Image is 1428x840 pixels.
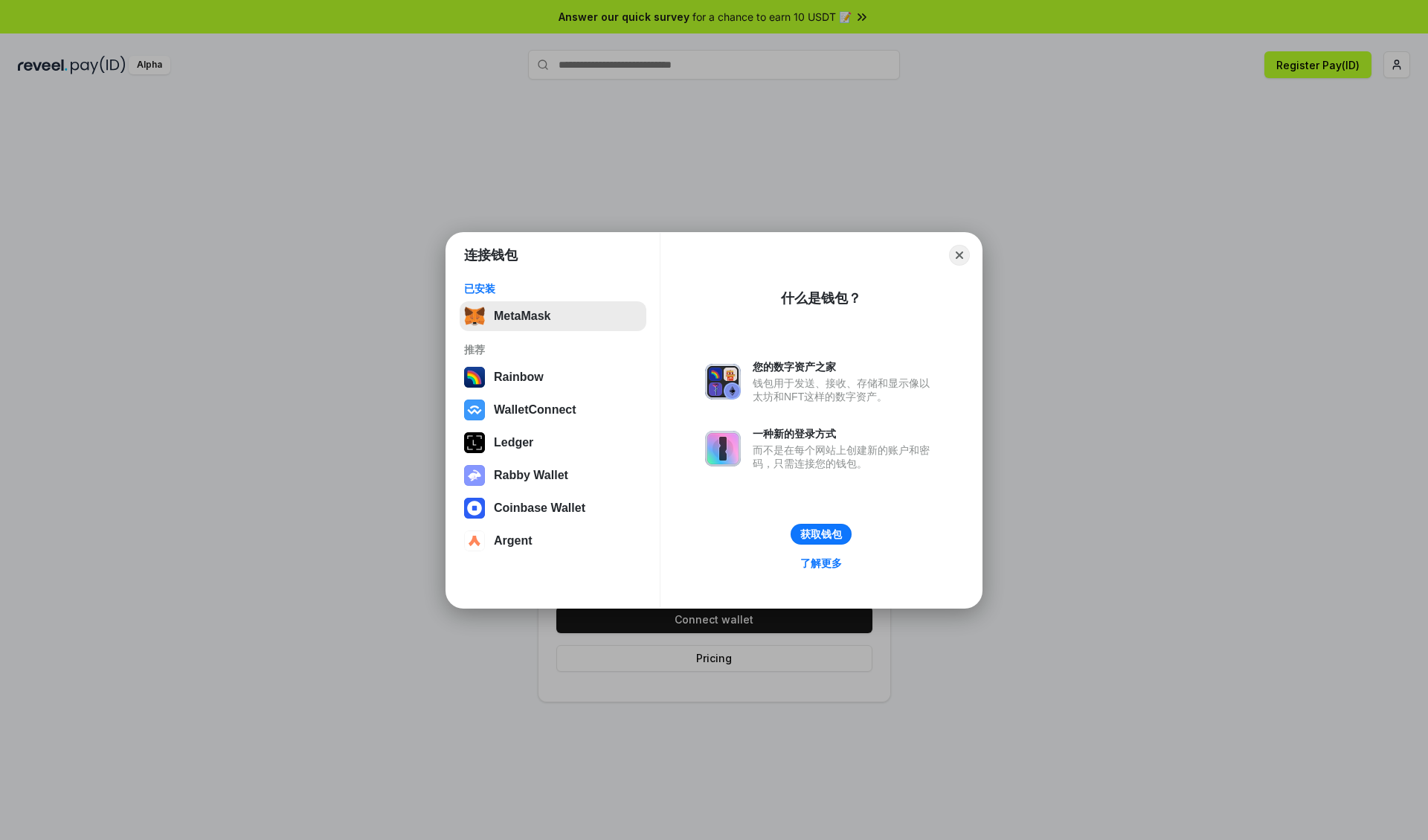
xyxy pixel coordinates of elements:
[494,469,568,482] div: Rabby Wallet
[464,432,485,453] img: svg+xml,%3Csvg%20xmlns%3D%22http%3A%2F%2Fwww.w3.org%2F2000%2Fsvg%22%20width%3D%2228%22%20height%3...
[753,443,937,470] div: 而不是在每个网站上创建新的账户和密码，只需连接您的钱包。
[494,371,544,384] div: Rainbow
[791,524,852,545] button: 获取钱包
[460,493,646,523] button: Coinbase Wallet
[464,246,518,264] h1: 连接钱包
[753,376,937,403] div: 钱包用于发送、接收、存储和显示像以太坊和NFT这样的数字资产。
[464,343,642,356] div: 推荐
[494,534,533,548] div: Argent
[464,282,642,295] div: 已安装
[494,310,550,323] div: MetaMask
[460,301,646,331] button: MetaMask
[460,461,646,490] button: Rabby Wallet
[753,427,937,440] div: 一种新的登录方式
[781,289,861,307] div: 什么是钱包？
[949,245,970,266] button: Close
[460,428,646,458] button: Ledger
[464,367,485,388] img: svg+xml,%3Csvg%20width%3D%22120%22%20height%3D%22120%22%20viewBox%3D%220%200%20120%20120%22%20fil...
[464,498,485,519] img: svg+xml,%3Csvg%20width%3D%2228%22%20height%3D%2228%22%20viewBox%3D%220%200%2028%2028%22%20fill%3D...
[753,360,937,373] div: 您的数字资产之家
[460,362,646,392] button: Rainbow
[800,557,842,570] div: 了解更多
[460,395,646,425] button: WalletConnect
[464,306,485,327] img: svg+xml,%3Csvg%20fill%3D%22none%22%20height%3D%2233%22%20viewBox%3D%220%200%2035%2033%22%20width%...
[460,526,646,556] button: Argent
[800,528,842,541] div: 获取钱包
[464,465,485,486] img: svg+xml,%3Csvg%20xmlns%3D%22http%3A%2F%2Fwww.w3.org%2F2000%2Fsvg%22%20fill%3D%22none%22%20viewBox...
[494,403,576,417] div: WalletConnect
[464,400,485,420] img: svg+xml,%3Csvg%20width%3D%2228%22%20height%3D%2228%22%20viewBox%3D%220%200%2028%2028%22%20fill%3D...
[705,364,741,400] img: svg+xml,%3Csvg%20xmlns%3D%22http%3A%2F%2Fwww.w3.org%2F2000%2Fsvg%22%20fill%3D%22none%22%20viewBox...
[791,554,851,573] a: 了解更多
[464,530,485,551] img: svg+xml,%3Csvg%20width%3D%2228%22%20height%3D%2228%22%20viewBox%3D%220%200%2028%2028%22%20fill%3D...
[494,501,585,515] div: Coinbase Wallet
[705,431,741,467] img: svg+xml,%3Csvg%20xmlns%3D%22http%3A%2F%2Fwww.w3.org%2F2000%2Fsvg%22%20fill%3D%22none%22%20viewBox...
[494,436,533,449] div: Ledger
